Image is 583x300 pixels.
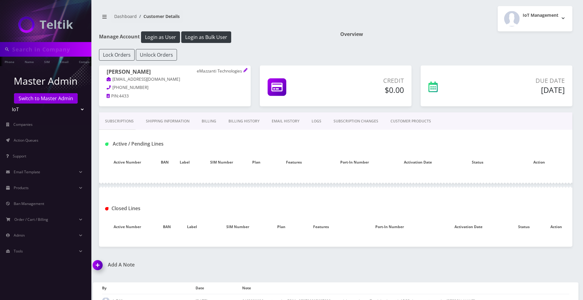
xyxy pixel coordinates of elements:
th: Date [196,282,242,294]
span: Admin [14,233,25,238]
h1: Active / Pending Lines [105,141,253,147]
th: Label [174,154,196,171]
a: CUSTOMER PRODUCTS [384,112,437,130]
a: Shipping Information [140,112,196,130]
a: SUBSCRIPTION CHANGES [327,112,384,130]
a: Billing History [222,112,266,130]
th: SIM Number [196,154,247,171]
h5: [DATE] [477,85,565,94]
a: Phone [2,57,17,66]
a: [EMAIL_ADDRESS][DOMAIN_NAME] [107,76,180,83]
a: EMAIL HISTORY [266,112,306,130]
h2: IoT Management [523,13,558,18]
h5: $0.00 [328,85,404,94]
p: eMazzanti Technologies [197,69,243,74]
th: BAN [156,218,178,236]
button: Login as Bulk User [181,31,231,43]
span: Order / Cart / Billing [14,217,48,222]
th: Plan [247,154,266,171]
th: Activation Date [387,154,449,171]
a: Subscriptions [99,112,140,130]
th: Action [506,154,572,171]
a: Name [22,57,37,66]
th: Label [178,218,206,236]
img: IoT [18,16,73,33]
th: Activation Date [429,218,508,236]
a: Login as User [140,33,181,40]
th: Plan [270,218,293,236]
h1: Overview [340,31,572,37]
th: Features [266,154,322,171]
th: Action [540,218,572,236]
nav: breadcrumb [99,10,331,27]
th: Status [449,154,506,171]
p: Due Date [477,76,565,85]
a: LOGS [306,112,327,130]
img: Active / Pending Lines [105,143,108,146]
h1: Manage Account [99,31,331,43]
h1: [PERSON_NAME] [107,69,243,76]
a: Login as Bulk User [181,33,231,40]
span: Email Template [14,169,40,175]
p: Credit [328,76,404,85]
span: 4433 [119,93,129,99]
span: Ban Management [14,201,44,206]
button: Login as User [141,31,180,43]
th: Active Number [99,154,156,171]
th: Status [508,218,540,236]
th: SIM Number [206,218,270,236]
h1: Closed Lines [105,206,253,211]
a: SIM [41,57,53,66]
th: BAN [156,154,173,171]
button: Unlock Orders [136,49,177,61]
input: Search in Company [12,44,90,55]
span: [PHONE_NUMBER] [112,85,148,90]
a: Billing [196,112,222,130]
span: Support [13,154,26,159]
a: Switch to Master Admin [14,93,78,104]
a: Email [57,57,72,66]
span: Action Queues [14,138,38,143]
th: Port-In Number [322,154,386,171]
th: Active Number [99,218,156,236]
a: Add A Note [93,262,331,268]
a: Dashboard [114,13,137,19]
th: Features [293,218,349,236]
a: PIN: [107,93,119,99]
span: Companies [13,122,33,127]
li: Customer Details [137,13,180,19]
th: By [102,282,196,294]
button: Lock Orders [99,49,135,61]
span: Tools [14,249,23,254]
span: Products [14,185,29,190]
img: Closed Lines [105,207,108,210]
th: Port-In Number [349,218,429,236]
a: Company [76,57,96,66]
button: IoT Management [498,6,572,31]
th: Note [242,282,569,294]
